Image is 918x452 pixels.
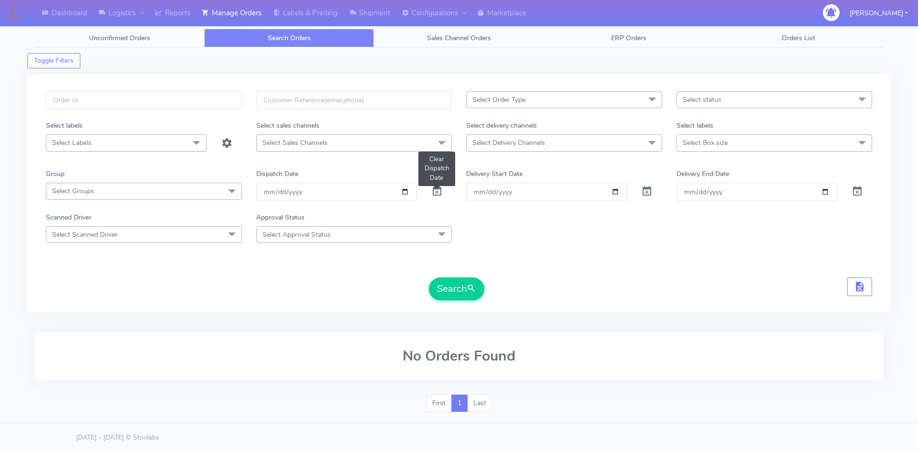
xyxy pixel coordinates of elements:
[677,169,729,179] label: Delivery End Date
[451,395,468,412] a: 1
[256,91,452,109] input: Customer Reference(email,phone)
[262,138,328,147] span: Select Sales Channels
[683,95,721,104] span: Select status
[52,230,118,239] span: Select Scanned Driver
[52,138,91,147] span: Select Labels
[472,95,525,104] span: Select Order Type
[677,121,713,131] label: Select labels
[466,121,537,131] label: Select delivery channels
[256,169,298,179] label: Dispatch Date
[34,29,884,47] ul: Tabs
[472,138,545,147] span: Select Delivery Channels
[429,277,484,300] button: Search
[46,91,242,109] input: Order Id
[46,212,91,222] label: Scanned Driver
[466,169,523,179] label: Delivery Start Date
[427,33,491,43] span: Sales Channel Orders
[262,230,331,239] span: Select Approval Status
[46,348,872,364] h2: No Orders Found
[89,33,150,43] span: Unconfirmed Orders
[842,3,915,23] button: [PERSON_NAME]
[46,169,65,179] label: Group
[46,121,83,131] label: Select labels
[27,53,80,68] button: Toggle Filters
[268,33,311,43] span: Search Orders
[52,187,94,196] span: Select Groups
[256,212,305,222] label: Approval Status
[611,33,646,43] span: ERP Orders
[256,121,319,131] label: Select sales channels
[782,33,815,43] span: Orders List
[683,138,728,147] span: Select Box size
